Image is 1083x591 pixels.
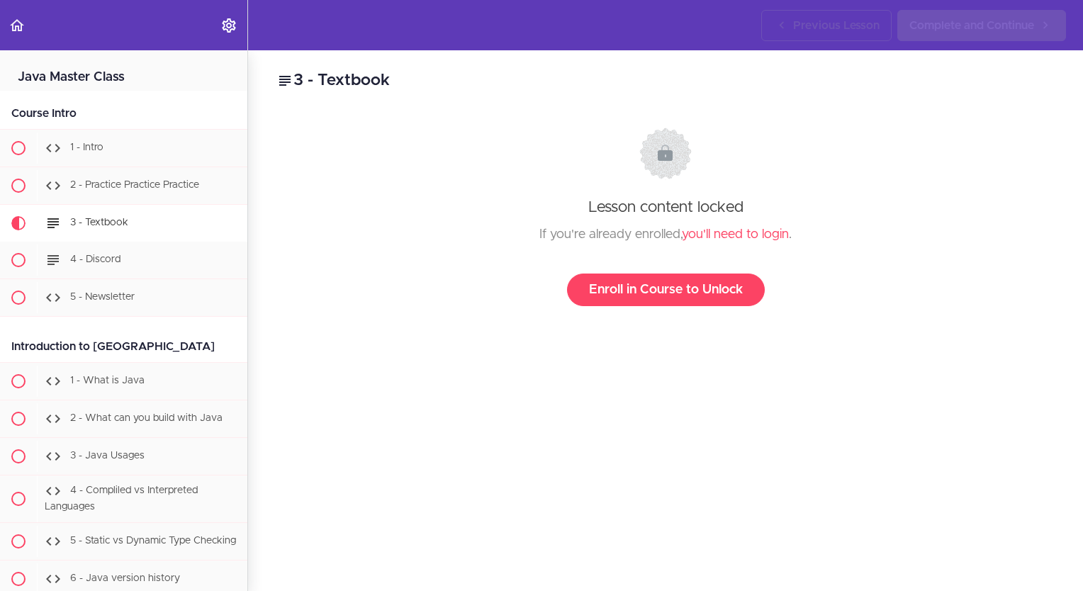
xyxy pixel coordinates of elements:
span: Previous Lesson [793,17,880,34]
div: If you're already enrolled, . [290,224,1041,245]
a: you'll need to login [682,228,789,241]
svg: Back to course curriculum [9,17,26,34]
h2: 3 - Textbook [276,69,1055,93]
div: Lesson content locked [290,128,1041,306]
span: 5 - Newsletter [70,292,135,302]
a: Complete and Continue [897,10,1066,41]
span: 6 - Java version history [70,573,180,583]
span: 1 - Intro [70,142,103,152]
span: 4 - Discord [70,254,120,264]
span: Complete and Continue [909,17,1034,34]
span: 5 - Static vs Dynamic Type Checking [70,536,236,546]
a: Previous Lesson [761,10,892,41]
span: 3 - Textbook [70,218,128,227]
span: 4 - Compliled vs Interpreted Languages [45,485,198,512]
a: Enroll in Course to Unlock [567,274,765,306]
svg: Settings Menu [220,17,237,34]
span: 2 - Practice Practice Practice [70,180,199,190]
span: 1 - What is Java [70,376,145,385]
span: 2 - What can you build with Java [70,413,223,423]
span: 3 - Java Usages [70,451,145,461]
